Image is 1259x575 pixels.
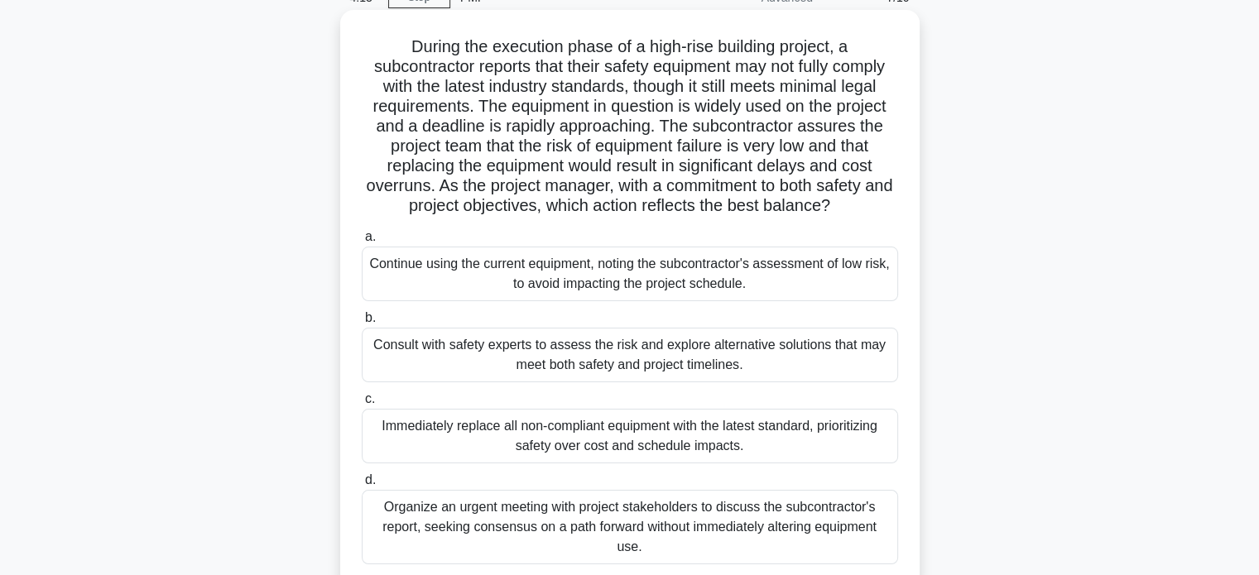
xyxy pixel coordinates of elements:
[365,472,376,486] span: d.
[365,391,375,405] span: c.
[360,36,900,217] h5: During the execution phase of a high-rise building project, a subcontractor reports that their sa...
[362,409,898,463] div: Immediately replace all non-compliant equipment with the latest standard, prioritizing safety ove...
[362,490,898,564] div: Organize an urgent meeting with project stakeholders to discuss the subcontractor's report, seeki...
[362,328,898,382] div: Consult with safety experts to assess the risk and explore alternative solutions that may meet bo...
[365,310,376,324] span: b.
[362,247,898,301] div: Continue using the current equipment, noting the subcontractor's assessment of low risk, to avoid...
[365,229,376,243] span: a.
